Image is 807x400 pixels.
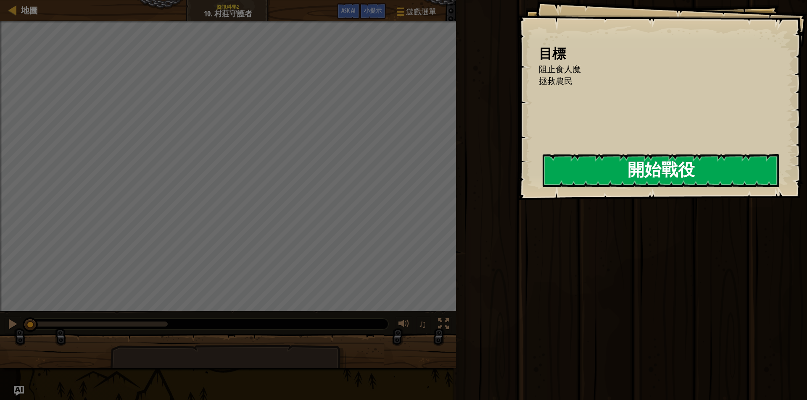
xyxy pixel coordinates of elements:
[528,75,775,87] li: 拯救農民
[390,3,441,23] button: 遊戲選單
[418,318,427,330] span: ♫
[14,386,24,396] button: Ask AI
[417,316,431,334] button: ♫
[528,63,775,76] li: 阻止食人魔
[4,316,21,334] button: Ctrl + P: Pause
[341,6,356,14] span: Ask AI
[539,44,778,63] div: 目標
[543,154,779,187] button: 開始戰役
[21,5,38,16] span: 地圖
[435,316,452,334] button: 切換全螢幕
[406,6,436,17] span: 遊戲選單
[364,6,382,14] span: 小提示
[539,75,572,86] span: 拯救農民
[337,3,360,19] button: Ask AI
[396,316,412,334] button: 調整音量
[17,5,38,16] a: 地圖
[539,63,581,75] span: 阻止食人魔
